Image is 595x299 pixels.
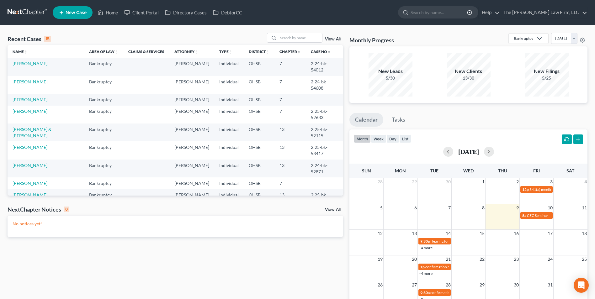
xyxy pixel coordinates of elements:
[574,278,589,293] div: Open Intercom Messenger
[174,49,198,54] a: Attorneyunfold_more
[8,206,69,213] div: NextChapter Notices
[210,7,245,18] a: DebtorCC
[311,49,331,54] a: Case Nounfold_more
[169,189,214,207] td: [PERSON_NAME]
[448,204,451,212] span: 7
[377,281,383,289] span: 26
[244,106,274,123] td: OHSB
[274,123,306,141] td: 13
[121,7,162,18] a: Client Portal
[13,163,47,168] a: [PERSON_NAME]
[169,76,214,94] td: [PERSON_NAME]
[162,7,210,18] a: Directory Cases
[278,33,322,42] input: Search by name...
[84,177,123,189] td: Bankruptcy
[479,281,485,289] span: 29
[13,108,47,114] a: [PERSON_NAME]
[447,75,491,81] div: 13/30
[430,239,479,244] span: Hearing for [PERSON_NAME]
[349,113,383,127] a: Calendar
[306,76,343,94] td: 2:24-bk-54608
[377,178,383,186] span: 28
[584,178,587,186] span: 4
[547,230,553,237] span: 17
[411,178,417,186] span: 29
[169,94,214,105] td: [PERSON_NAME]
[229,50,232,54] i: unfold_more
[306,123,343,141] td: 2:25-bk-52115
[13,144,47,150] a: [PERSON_NAME]
[84,106,123,123] td: Bankruptcy
[369,68,412,75] div: New Leads
[420,265,425,269] span: 1p
[279,49,301,54] a: Chapterunfold_more
[13,181,47,186] a: [PERSON_NAME]
[525,75,569,81] div: 5/25
[349,36,394,44] h3: Monthly Progress
[84,94,123,105] td: Bankruptcy
[513,230,519,237] span: 16
[244,76,274,94] td: OHSB
[306,160,343,177] td: 2:24-bk-52871
[306,141,343,159] td: 2:25-bk-53417
[377,230,383,237] span: 12
[411,281,417,289] span: 27
[89,49,118,54] a: Area of Lawunfold_more
[84,189,123,207] td: Bankruptcy
[327,50,331,54] i: unfold_more
[244,123,274,141] td: OHSB
[306,58,343,76] td: 2:24-bk-54012
[362,168,371,173] span: Sun
[419,271,433,276] a: +4 more
[306,106,343,123] td: 2:25-bk-52633
[547,255,553,263] span: 24
[445,255,451,263] span: 21
[169,141,214,159] td: [PERSON_NAME]
[420,239,430,244] span: 9:30a
[325,207,341,212] a: View All
[550,178,553,186] span: 3
[371,134,386,143] button: week
[514,36,533,41] div: Bankruptcy
[445,178,451,186] span: 30
[445,230,451,237] span: 14
[169,177,214,189] td: [PERSON_NAME]
[547,204,553,212] span: 10
[274,141,306,159] td: 13
[13,221,338,227] p: No notices yet!
[214,189,244,207] td: Individual
[325,37,341,41] a: View All
[274,58,306,76] td: 7
[411,255,417,263] span: 20
[169,160,214,177] td: [PERSON_NAME]
[430,290,501,295] span: confirmation hearing for [PERSON_NAME]
[249,49,269,54] a: Districtunfold_more
[13,127,51,138] a: [PERSON_NAME] & [PERSON_NAME]
[581,204,587,212] span: 11
[214,141,244,159] td: Individual
[527,213,548,218] span: CEC Seminar
[13,192,47,197] a: [PERSON_NAME]
[169,123,214,141] td: [PERSON_NAME]
[399,134,411,143] button: list
[516,178,519,186] span: 2
[274,177,306,189] td: 7
[369,75,412,81] div: 5/30
[274,160,306,177] td: 13
[306,189,343,207] td: 2:25-bk-53049
[244,141,274,159] td: OHSB
[114,50,118,54] i: unfold_more
[194,50,198,54] i: unfold_more
[169,58,214,76] td: [PERSON_NAME]
[430,168,438,173] span: Tue
[13,61,47,66] a: [PERSON_NAME]
[566,168,574,173] span: Sat
[64,207,69,212] div: 0
[274,94,306,105] td: 7
[479,230,485,237] span: 15
[214,58,244,76] td: Individual
[169,106,214,123] td: [PERSON_NAME]
[244,94,274,105] td: OHSB
[525,68,569,75] div: New Filings
[214,123,244,141] td: Individual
